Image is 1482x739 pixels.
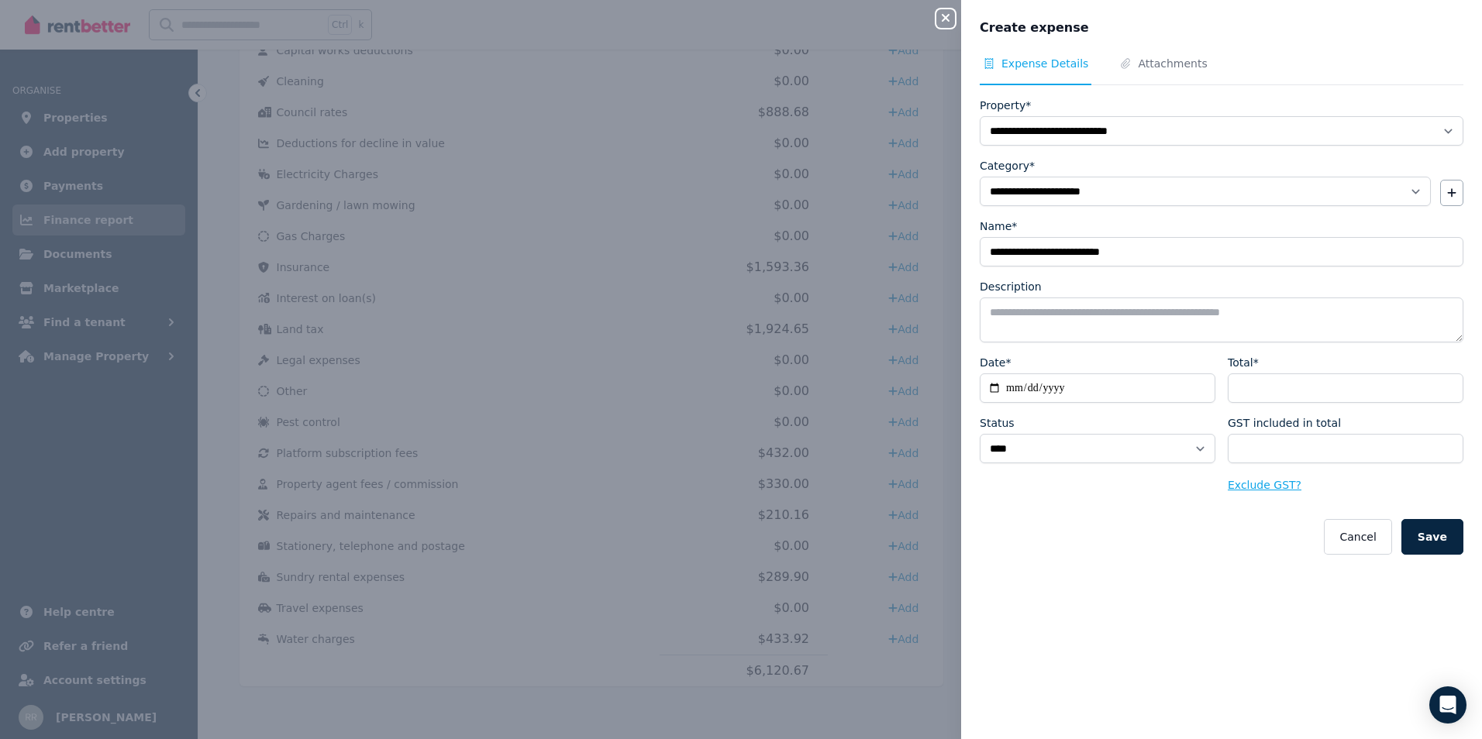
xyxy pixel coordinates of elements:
[980,19,1089,37] span: Create expense
[1401,519,1463,555] button: Save
[980,415,1015,431] label: Status
[980,218,1017,234] label: Name*
[980,355,1011,370] label: Date*
[1324,519,1391,555] button: Cancel
[980,158,1035,174] label: Category*
[1429,686,1466,724] div: Open Intercom Messenger
[1001,56,1088,71] span: Expense Details
[980,98,1031,113] label: Property*
[1228,355,1259,370] label: Total*
[1138,56,1207,71] span: Attachments
[980,279,1042,294] label: Description
[1228,477,1301,493] button: Exclude GST?
[980,56,1463,85] nav: Tabs
[1228,415,1341,431] label: GST included in total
